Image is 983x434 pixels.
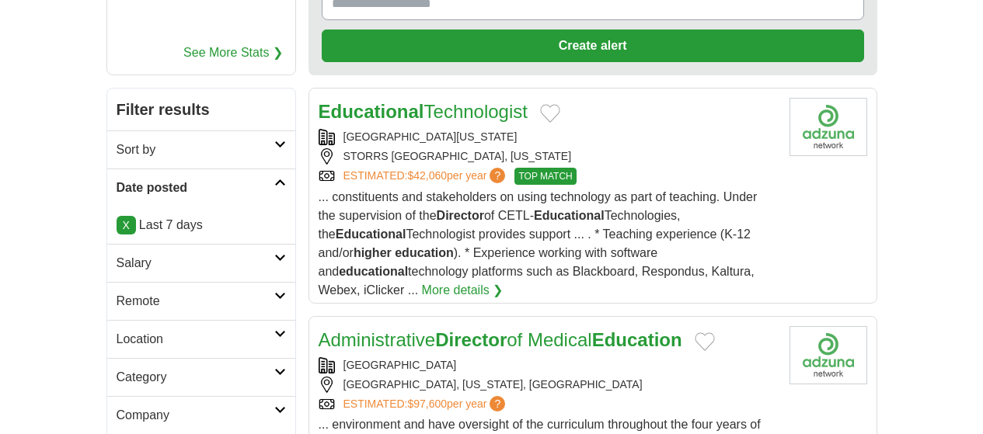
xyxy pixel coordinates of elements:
[534,209,605,222] strong: Educational
[343,130,518,143] a: [GEOGRAPHIC_DATA][US_STATE]
[117,330,274,349] h2: Location
[790,98,867,156] img: University of Connecticut logo
[437,209,484,222] strong: Director
[422,281,504,300] a: More details ❯
[183,43,283,62] a: See More Stats ❯
[435,329,507,350] strong: Director
[117,368,274,387] h2: Category
[107,89,295,130] h2: Filter results
[117,179,274,197] h2: Date posted
[117,216,136,234] a: X
[319,329,682,350] a: AdministrativeDirectorof MedicalEducation
[490,396,505,411] span: ?
[319,377,777,393] div: [GEOGRAPHIC_DATA], [US_STATE], [GEOGRAPHIC_DATA]
[319,148,777,165] div: STORRS [GEOGRAPHIC_DATA], [US_STATE]
[117,406,274,425] h2: Company
[322,30,864,62] button: Create alert
[336,227,406,241] strong: Educational
[107,358,295,396] a: Category
[514,168,576,185] span: TOP MATCH
[407,398,447,410] span: $97,600
[695,332,715,351] button: Add to favorite jobs
[592,329,682,350] strong: Education
[117,254,274,273] h2: Salary
[107,130,295,168] a: Sort by
[319,190,758,297] span: ... constituents and stakeholders on using technology as part of teaching. Under the supervision ...
[790,326,867,384] img: Company logo
[117,141,274,159] h2: Sort by
[395,246,454,259] strong: education
[107,396,295,434] a: Company
[540,104,560,123] button: Add to favorite jobs
[117,292,274,311] h2: Remote
[107,282,295,320] a: Remote
[319,101,424,122] strong: Educational
[490,168,505,183] span: ?
[319,101,528,122] a: EducationalTechnologist
[319,357,777,373] div: [GEOGRAPHIC_DATA]
[407,169,447,182] span: $42,060
[107,320,295,358] a: Location
[354,246,392,259] strong: higher
[339,265,408,278] strong: educational
[107,244,295,282] a: Salary
[117,216,286,234] p: Last 7 days
[107,168,295,207] a: Date posted
[343,168,509,185] a: ESTIMATED:$42,060per year?
[343,396,509,412] a: ESTIMATED:$97,600per year?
